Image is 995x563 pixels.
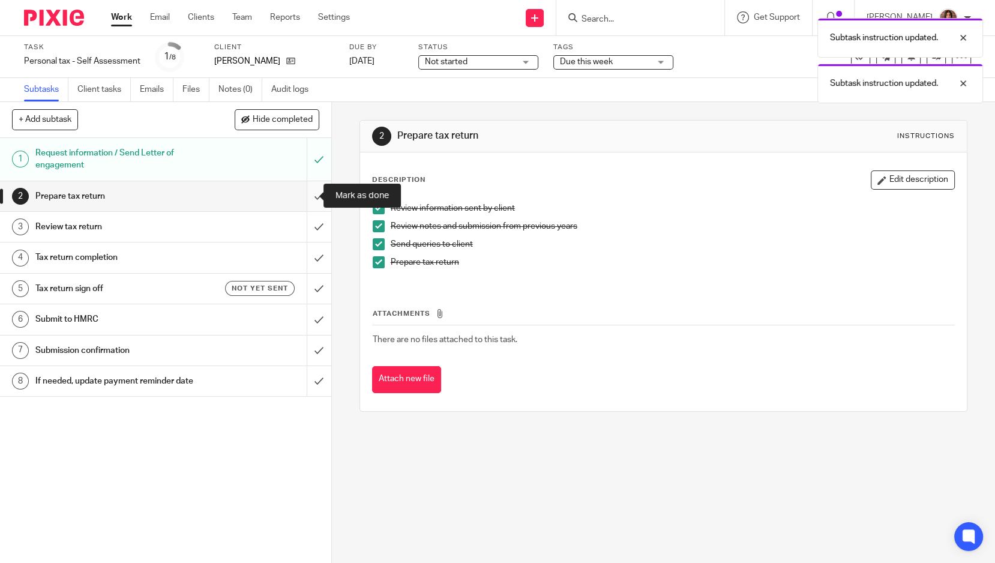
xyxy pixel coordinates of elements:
span: Not started [425,58,467,66]
a: Audit logs [271,78,317,101]
label: Due by [349,43,403,52]
h1: Request information / Send Letter of engagement [35,144,208,175]
a: Reports [270,11,300,23]
a: Team [232,11,252,23]
p: Subtask instruction updated. [830,32,938,44]
button: Attach new file [372,366,441,393]
a: Client tasks [77,78,131,101]
a: Settings [318,11,350,23]
h1: Submission confirmation [35,342,208,360]
span: [DATE] [349,57,374,65]
button: Edit description [871,170,955,190]
p: Description [372,175,425,185]
span: There are no files attached to this task. [373,336,517,344]
img: Headshot.jpg [939,8,958,28]
div: 5 [12,280,29,297]
img: Pixie [24,10,84,26]
div: 2 [12,188,29,205]
h1: Review tax return [35,218,208,236]
div: 2 [372,127,391,146]
p: [PERSON_NAME] [214,55,280,67]
div: Personal tax - Self Assessment [24,55,140,67]
h1: If needed, update payment reminder date [35,372,208,390]
h1: Prepare tax return [35,187,208,205]
p: Subtask instruction updated. [830,77,938,89]
p: Send queries to client [391,238,954,250]
label: Client [214,43,334,52]
small: /8 [169,54,176,61]
div: Instructions [897,131,955,141]
span: Not yet sent [232,283,288,294]
span: Hide completed [253,115,313,125]
div: 8 [12,373,29,390]
a: Subtasks [24,78,68,101]
button: + Add subtask [12,109,78,130]
a: Files [182,78,209,101]
span: Attachments [373,310,430,317]
div: 1 [164,50,176,64]
a: Clients [188,11,214,23]
button: Hide completed [235,109,319,130]
a: Email [150,11,170,23]
label: Task [24,43,140,52]
div: 4 [12,250,29,266]
h1: Tax return completion [35,248,208,266]
a: Notes (0) [218,78,262,101]
h1: Tax return sign off [35,280,208,298]
p: Review information sent by client [391,202,954,214]
div: 6 [12,311,29,328]
h1: Submit to HMRC [35,310,208,328]
div: 1 [12,151,29,167]
h1: Prepare tax return [397,130,689,142]
p: Prepare tax return [391,256,954,268]
a: Work [111,11,132,23]
div: 7 [12,342,29,359]
p: Review notes and submission from previous years [391,220,954,232]
div: 3 [12,218,29,235]
a: Emails [140,78,173,101]
label: Status [418,43,538,52]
